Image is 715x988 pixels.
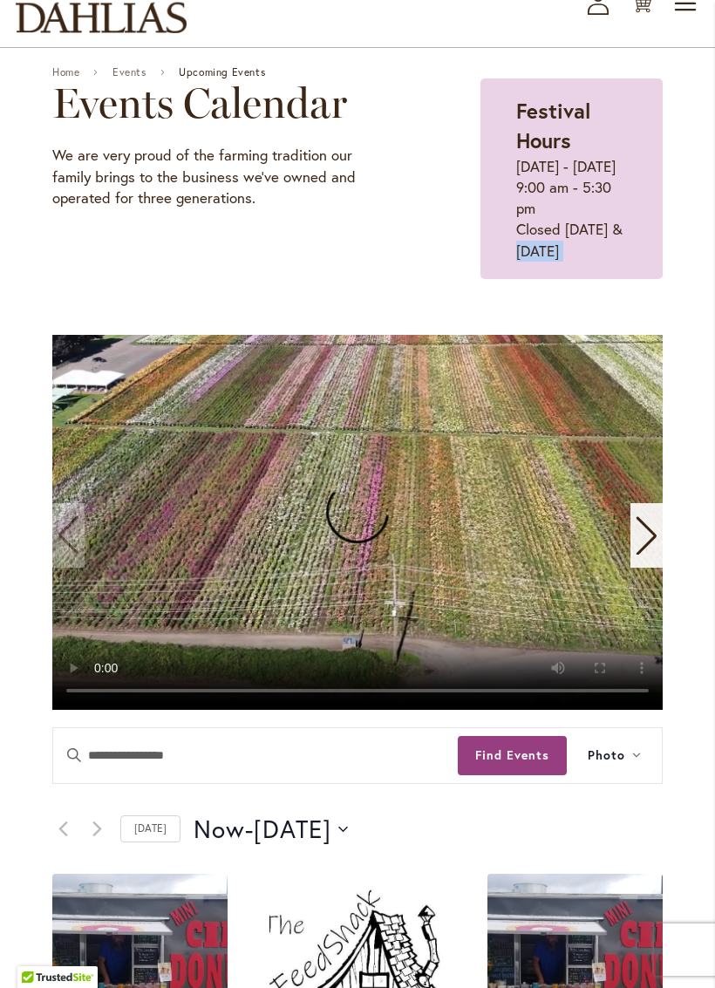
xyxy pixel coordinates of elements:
p: [DATE] - [DATE] 9:00 am - 5:30 pm Closed [DATE] & [DATE] [516,156,627,262]
span: - [245,812,254,847]
h2: Events Calendar [52,78,393,127]
span: Photo [588,746,625,766]
span: Upcoming Events [179,66,265,78]
input: Enter Keyword. Search for events by Keyword. [53,728,458,783]
button: Photo [567,728,662,783]
swiper-slide: 1 / 11 [52,335,663,710]
a: Previous Events [52,819,73,840]
button: Click to toggle datepicker [194,812,348,847]
a: Events [112,66,146,78]
span: [DATE] [254,813,331,845]
a: Click to select today's date [120,815,180,842]
iframe: Launch Accessibility Center [13,926,62,975]
strong: Festival Hours [516,97,590,154]
a: Home [52,66,79,78]
span: Now [194,813,245,845]
p: We are very proud of the farming tradition our family brings to the business we've owned and oper... [52,145,393,208]
a: Next Events [86,819,107,840]
button: Find Events [458,736,567,775]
